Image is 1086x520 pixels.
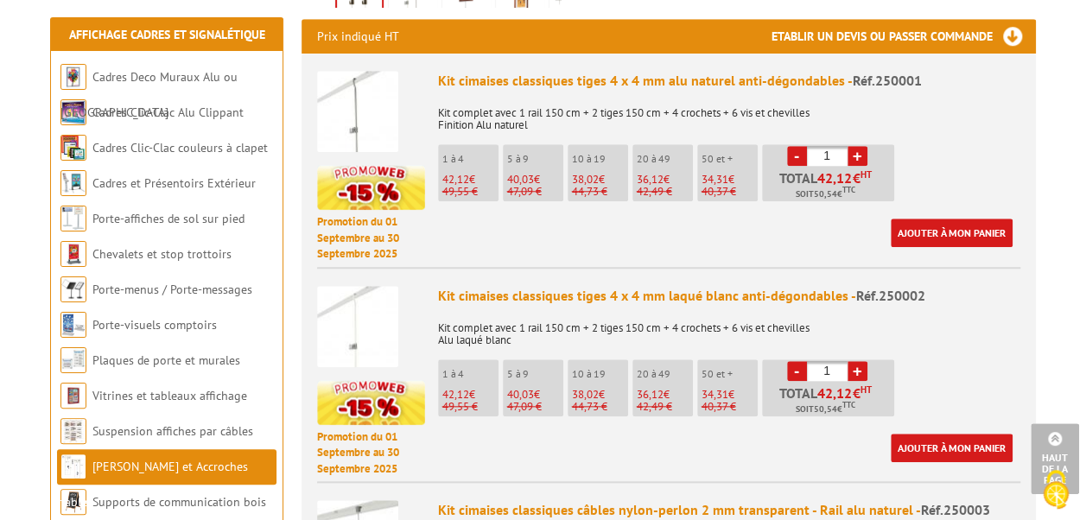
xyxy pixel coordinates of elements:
[637,368,693,380] p: 20 à 49
[442,389,499,401] p: €
[92,211,245,226] a: Porte-affiches de sol sur pied
[766,171,894,201] p: Total
[60,64,86,90] img: Cadres Deco Muraux Alu ou Bois
[637,174,693,186] p: €
[60,206,86,231] img: Porte-affiches de sol sur pied
[60,453,86,479] img: Cimaises et Accroches tableaux
[814,403,837,416] span: 50,54
[507,387,534,402] span: 40,03
[817,386,853,400] span: 42,12
[814,187,837,201] span: 50,54
[60,241,86,267] img: Chevalets et stop trottoirs
[853,171,861,185] span: €
[796,187,855,201] span: Soit €
[92,282,252,297] a: Porte-menus / Porte-messages
[637,186,693,198] p: 42,49 €
[92,388,247,403] a: Vitrines et tableaux affichage
[92,140,268,155] a: Cadres Clic-Clac couleurs à clapet
[60,276,86,302] img: Porte-menus / Porte-messages
[507,172,534,187] span: 40,03
[637,172,664,187] span: 36,12
[442,172,469,187] span: 42,12
[507,401,563,413] p: 47,09 €
[702,186,758,198] p: 40,37 €
[891,434,1013,462] a: Ajouter à mon panier
[853,386,861,400] span: €
[442,401,499,413] p: 49,55 €
[702,174,758,186] p: €
[438,71,1020,91] div: Kit cimaises classiques tiges 4 x 4 mm alu naturel anti-dégondables -
[92,175,256,191] a: Cadres et Présentoirs Extérieur
[772,19,1036,54] h3: Etablir un devis ou passer commande
[637,401,693,413] p: 42,49 €
[92,423,253,439] a: Suspension affiches par câbles
[702,387,728,402] span: 34,31
[572,387,599,402] span: 38,02
[702,153,758,165] p: 50 et +
[507,389,563,401] p: €
[60,69,238,120] a: Cadres Deco Muraux Alu ou [GEOGRAPHIC_DATA]
[507,186,563,198] p: 47,09 €
[92,317,217,333] a: Porte-visuels comptoirs
[317,214,425,263] p: Promotion du 01 Septembre au 30 Septembre 2025
[60,170,86,196] img: Cadres et Présentoirs Extérieur
[317,380,425,425] img: promotion
[848,146,867,166] a: +
[702,368,758,380] p: 50 et +
[1034,468,1077,511] img: Cookies (fenêtre modale)
[572,401,628,413] p: 44,73 €
[60,459,248,510] a: [PERSON_NAME] et Accroches tableaux
[438,310,1020,346] p: Kit complet avec 1 rail 150 cm + 2 tiges 150 cm + 4 crochets + 6 vis et chevilles Alu laqué blanc
[92,352,240,368] a: Plaques de porte et murales
[921,501,990,518] span: Réf.250003
[317,429,425,478] p: Promotion du 01 Septembre au 30 Septembre 2025
[787,146,807,166] a: -
[60,383,86,409] img: Vitrines et tableaux affichage
[438,286,1020,306] div: Kit cimaises classiques tiges 4 x 4 mm laqué blanc anti-dégondables -
[787,361,807,381] a: -
[442,186,499,198] p: 49,55 €
[702,172,728,187] span: 34,31
[317,19,399,54] p: Prix indiqué HT
[507,174,563,186] p: €
[861,168,872,181] sup: HT
[92,494,266,510] a: Supports de communication bois
[507,368,563,380] p: 5 à 9
[442,368,499,380] p: 1 à 4
[1026,461,1086,520] button: Cookies (fenêtre modale)
[891,219,1013,247] a: Ajouter à mon panier
[572,389,628,401] p: €
[856,287,925,304] span: Réf.250002
[442,174,499,186] p: €
[572,172,599,187] span: 38,02
[60,312,86,338] img: Porte-visuels comptoirs
[317,286,398,367] img: Kit cimaises classiques tiges 4 x 4 mm laqué blanc anti-dégondables
[92,105,244,120] a: Cadres Clic-Clac Alu Clippant
[796,403,855,416] span: Soit €
[766,386,894,416] p: Total
[60,347,86,373] img: Plaques de porte et murales
[317,71,398,152] img: Kit cimaises classiques tiges 4 x 4 mm alu naturel anti-dégondables
[842,400,855,409] sup: TTC
[817,171,853,185] span: 42,12
[69,27,265,42] a: Affichage Cadres et Signalétique
[572,153,628,165] p: 10 à 19
[1031,423,1079,494] a: Haut de la page
[92,246,232,262] a: Chevalets et stop trottoirs
[848,361,867,381] a: +
[637,153,693,165] p: 20 à 49
[60,418,86,444] img: Suspension affiches par câbles
[702,401,758,413] p: 40,37 €
[507,153,563,165] p: 5 à 9
[442,387,469,402] span: 42,12
[438,500,1020,520] div: Kit cimaises classiques câbles nylon-perlon 2 mm transparent - Rail alu naturel -
[60,135,86,161] img: Cadres Clic-Clac couleurs à clapet
[442,153,499,165] p: 1 à 4
[842,185,855,194] sup: TTC
[637,387,664,402] span: 36,12
[572,174,628,186] p: €
[637,389,693,401] p: €
[572,186,628,198] p: 44,73 €
[702,389,758,401] p: €
[861,384,872,396] sup: HT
